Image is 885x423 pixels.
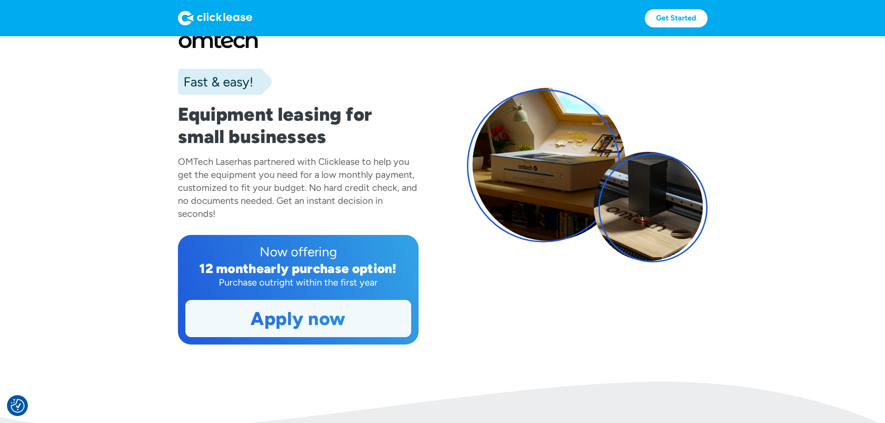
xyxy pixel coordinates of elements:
div: Fast & easy! [178,72,253,91]
h1: Equipment leasing for small businesses [178,103,419,148]
div: 12 month [199,260,256,276]
img: Logo [178,11,252,26]
div: OMTech Laser [178,156,237,167]
div: early purchase option! [256,260,397,276]
button: Consent Preferences [11,399,25,413]
a: Apply now [186,300,411,337]
a: Get Started [645,9,708,27]
div: Purchase outright within the first year [185,276,411,289]
img: Revisit consent button [11,399,25,413]
div: Now offering [185,242,411,261]
div: has partnered with Clicklease to help you get the equipment you need for a low monthly payment, c... [178,156,417,219]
